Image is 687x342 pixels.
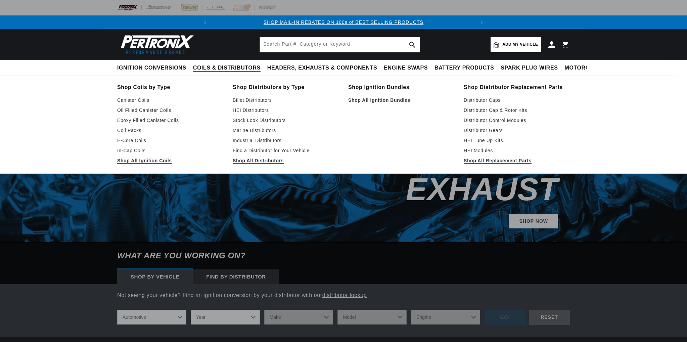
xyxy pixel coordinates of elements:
[233,83,339,92] a: Shop Distributors by Type
[212,18,475,26] div: Announcement
[529,310,570,325] div: RESET
[117,96,223,104] a: Canister Coils
[501,65,558,72] span: Spark Plug Wires
[198,15,212,29] button: Translation missing: en.sections.announcements.previous_announcement
[117,126,223,134] a: Coil Packs
[434,65,494,72] span: Battery Products
[233,146,339,155] a: Find a Distributor for Your Vehicle
[233,126,339,134] a: Marine Distributors
[464,157,570,165] a: Shop All Replacement Parts
[497,60,561,76] summary: Spark Plug Wires
[117,60,190,76] summary: Ignition Conversions
[464,106,570,114] a: Distributor Cap & Rotor Kits
[117,116,223,124] a: Epoxy Filled Canister Coils
[233,96,339,104] a: Billet Distributors
[191,310,260,325] select: Year
[100,242,587,269] h6: What are you working on?
[233,116,339,124] a: Stock Look Distributors
[190,60,264,76] summary: Coils & Distributors
[475,15,489,29] button: Translation missing: en.sections.announcements.next_announcement
[431,60,497,76] summary: Battery Products
[264,60,380,76] summary: Headers, Exhausts & Components
[193,65,261,72] span: Coils & Distributors
[117,291,570,300] p: Not seeing your vehicle? Find an ignition conversion by your distributor with our
[117,157,223,165] a: Shop All Ignition Coils
[348,83,454,92] a: Shop Ignition Bundles
[348,96,454,104] a: Shop All Ignition Bundles
[411,310,480,325] select: Engine
[491,37,541,52] a: Add my vehicle
[464,83,570,92] a: Shop Distributor Replacement Parts
[233,106,339,114] a: HEI Distributors
[264,310,333,325] select: Make
[212,18,475,26] div: 1 of 2
[271,95,558,203] h2: Shop Summer Rebates on Ignition & Exhaust
[267,65,377,72] span: Headers, Exhausts & Components
[117,33,194,56] img: Pertronix
[322,292,367,298] a: distributor lookup
[233,136,339,144] a: Industrial Distributors
[233,157,339,165] a: Shop All Distributors
[117,106,223,114] a: Oil Filled Canister Coils
[464,126,570,134] a: Distributor Gears
[117,65,186,72] span: Ignition Conversions
[464,116,570,124] a: Distributor Control Modules
[464,136,570,144] a: HEI Tune Up Kits
[100,15,587,29] slideshow-component: Translation missing: en.sections.announcements.announcement_bar
[264,19,423,25] a: SHOP MAIL-IN REBATES ON 100s of BEST SELLING PRODUCTS
[405,37,420,52] button: search button
[509,214,558,229] a: SHOP NOW
[565,65,605,72] span: Motorcycle
[117,136,223,144] a: E-Core Coils
[502,41,538,48] span: Add my vehicle
[561,60,608,76] summary: Motorcycle
[464,146,570,155] a: HEI Modules
[337,310,407,325] select: Model
[117,146,223,155] a: In-Cap Coils
[117,83,223,92] a: Shop Coils by Type
[260,37,420,52] input: Search Part #, Category or Keyword
[380,60,431,76] summary: Engine Swaps
[384,65,428,72] span: Engine Swaps
[117,269,193,284] div: Shop by vehicle
[117,310,186,325] select: Ride Type
[464,96,570,104] a: Distributor Caps
[193,269,279,284] div: Find by Distributor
